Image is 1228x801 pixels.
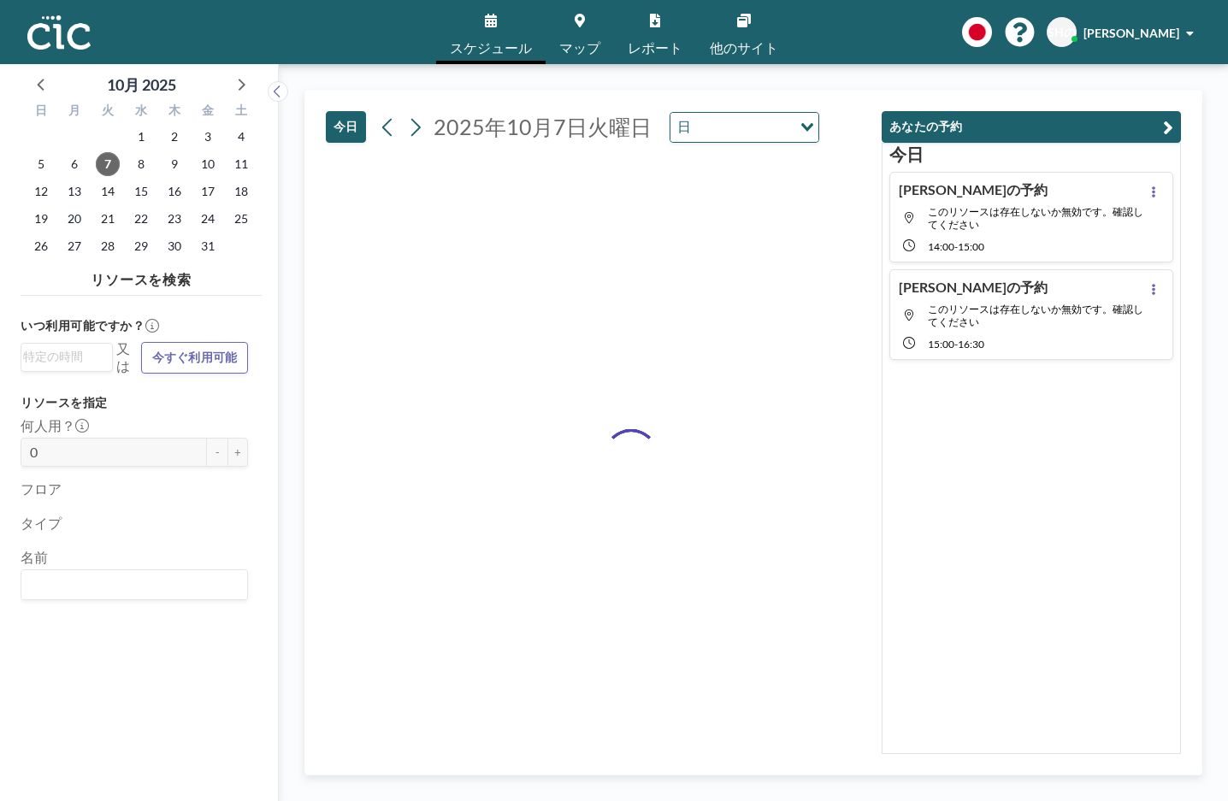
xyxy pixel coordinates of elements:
[954,240,958,253] span: -
[62,152,86,176] span: 2025年10月6日月曜日
[196,207,220,231] span: 2025年10月24日金曜日
[92,101,125,123] div: 火
[196,180,220,203] span: 2025年10月17日金曜日
[96,234,120,258] span: 2025年10月28日火曜日
[162,207,186,231] span: 2025年10月23日木曜日
[21,570,247,599] div: オプションを検索
[434,114,652,139] span: 2025年10月7日火曜日
[162,125,186,149] span: 2025年10月2日木曜日
[882,111,1181,143] button: あなたの予約
[27,15,91,50] img: organization-logo
[162,234,186,258] span: 2025年10月30日木曜日
[928,240,984,253] font: 14
[29,152,53,176] span: 2025年10月5日日曜日
[710,41,778,55] span: 他のサイト
[628,41,682,55] span: レポート
[129,207,153,231] span: 2025年10月22日水曜日
[229,180,253,203] span: 2025年10月18日土曜日
[162,152,186,176] span: 2025年10月9日木曜日
[129,234,153,258] span: 2025年10月29日水曜日
[29,180,53,203] span: 2025年10月12日日曜日
[23,574,238,596] input: オプションを検索
[196,125,220,149] span: 2025年10月3日金曜日
[954,338,958,350] span: -
[62,207,86,231] span: 2025年10月20日月曜日
[96,207,120,231] span: 2025年10月21日火曜日
[889,119,963,135] font: あなたの予約
[62,180,86,203] span: 2025年10月13日月曜日
[29,234,53,258] span: 2025年10月26日日曜日
[21,395,248,410] h3: リソースを指定
[889,144,1173,165] h3: 今日
[958,240,984,253] span: 15:00
[162,180,186,203] span: 2025年10月16日木曜日
[958,338,984,350] span: 16:30
[191,101,224,123] div: 金
[696,116,790,138] input: オプションを検索
[25,101,58,123] div: 日
[928,303,1143,328] span: このリソースは存在しないか無効です。確認してください
[21,344,112,369] div: オプションを検索
[207,438,227,467] button: -
[196,152,220,176] span: 2025年10月10日金曜日
[116,340,138,374] span: 又は
[229,207,253,231] span: 2025年10月25日土曜日
[928,205,1143,231] span: このリソースは存在しないか無効です。確認してください
[1048,25,1076,40] span: SHの
[326,111,366,143] button: 今日
[21,549,48,565] font: 名前
[21,264,262,288] h4: リソースを検索
[157,101,191,123] div: 木
[229,125,253,149] span: 2025年10月4日土曜日
[940,240,954,253] span: :00
[141,342,248,374] button: 今すぐ利用可能
[21,417,75,433] font: 何人用？
[129,180,153,203] span: 2025年10月15日水曜日
[899,181,1048,198] h4: [PERSON_NAME]の予約
[129,125,153,149] span: 2025年10月1日水曜日
[899,279,1048,296] h4: [PERSON_NAME]の予約
[21,515,62,531] font: タイプ
[125,101,158,123] div: 水
[21,480,62,497] font: フロア
[450,41,532,55] span: スケジュール
[1083,26,1179,40] span: [PERSON_NAME]
[940,338,954,350] span: :00
[196,234,220,258] span: 2025年10月31日金曜日
[152,350,238,366] span: 今すぐ利用可能
[229,152,253,176] span: 2025年10月11日土曜日
[129,152,153,176] span: 2025年10月8日水曜日
[227,438,248,467] button: +
[559,41,600,55] span: マップ
[928,338,984,350] font: 15
[29,207,53,231] span: 2025年10月19日日曜日
[96,152,120,176] span: 2025年10月7日火曜日
[107,73,176,97] div: 10月 2025
[677,117,691,136] font: 日
[62,234,86,258] span: 2025年10月27日月曜日
[58,101,92,123] div: 月
[224,101,257,123] div: 土
[96,180,120,203] span: 2025年10月14日火曜日
[670,113,818,142] div: オプションを検索
[23,347,103,366] input: オプションを検索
